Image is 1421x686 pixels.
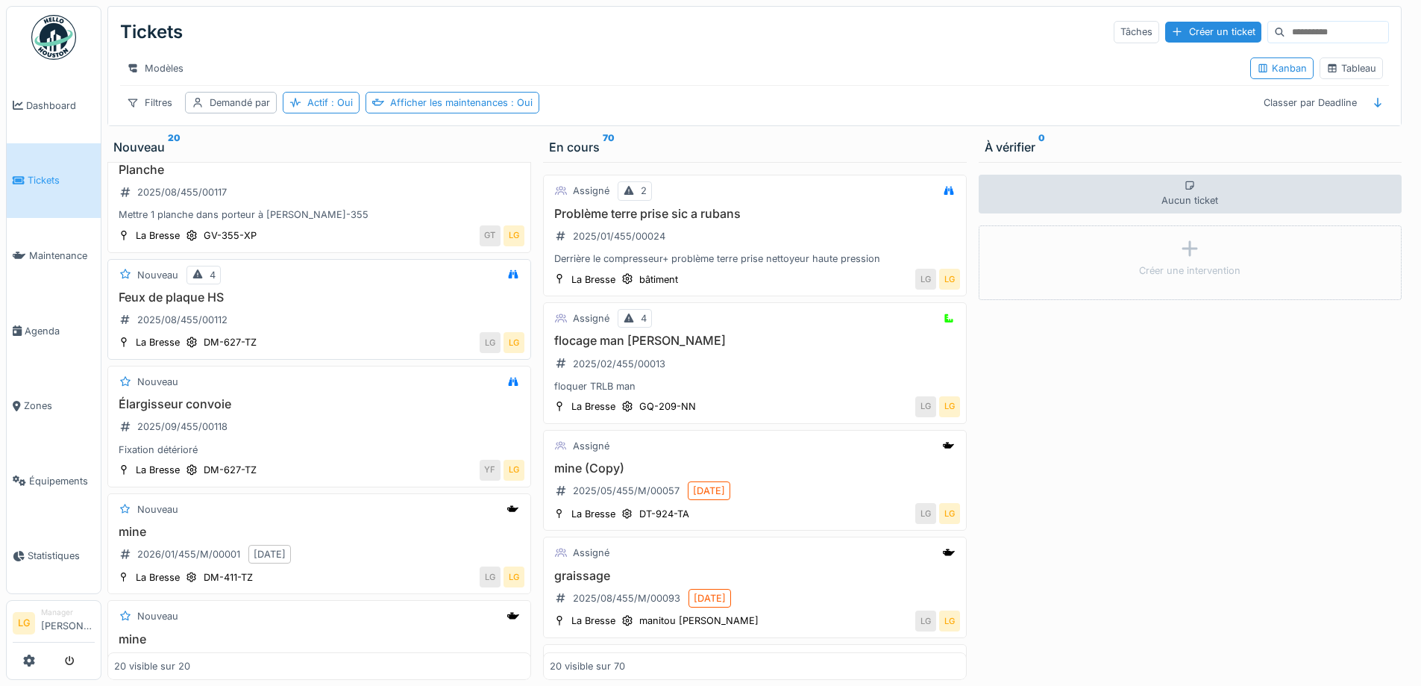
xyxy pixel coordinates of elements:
div: Tickets [120,13,183,52]
div: LG [915,396,936,417]
div: LG [915,611,936,632]
img: Badge_color-CXgf-gQk.svg [31,15,76,60]
div: GQ-209-NN [639,399,696,414]
h3: Planche [114,163,524,177]
div: La Bresse [571,507,615,521]
div: 4 [641,311,647,325]
div: Demandé par [210,96,270,110]
div: manitou [PERSON_NAME] [639,614,759,628]
div: LG [504,460,524,481]
a: Tickets [7,143,101,219]
a: Zones [7,368,101,443]
div: Aucun ticket [979,175,1402,213]
div: La Bresse [136,335,180,349]
div: 4 [210,268,216,282]
div: 2025/05/455/M/00057 [573,484,680,498]
div: [DATE] [254,547,286,561]
div: Classer par Deadline [1257,92,1364,113]
sup: 70 [603,138,615,156]
span: Tickets [28,173,95,187]
h3: mine [114,525,524,539]
div: LG [480,332,501,353]
div: Assigné [573,546,609,560]
div: À vérifier [985,138,1396,156]
div: LG [504,225,524,246]
a: Agenda [7,293,101,369]
div: La Bresse [571,614,615,628]
div: Nouveau [137,502,178,517]
div: LG [939,396,960,417]
div: Nouveau [137,375,178,389]
div: YF [480,460,501,481]
span: : Oui [328,97,353,108]
div: Assigné [573,311,609,325]
h3: flocage man [PERSON_NAME] [550,334,960,348]
div: Créer un ticket [1165,22,1261,42]
span: Dashboard [26,99,95,113]
div: 20 visible sur 70 [550,659,625,673]
div: 2025/08/455/00112 [137,313,228,327]
h3: graissage [550,569,960,583]
div: Filtres [120,92,179,113]
div: Nouveau [137,609,178,623]
div: La Bresse [136,228,180,243]
h3: Feux de plaque HS [114,290,524,305]
div: LG [915,269,936,290]
div: LG [939,269,960,290]
sup: 0 [1038,138,1045,156]
div: Assigné [573,439,609,453]
div: floquer TRLB man [550,379,960,393]
a: LG Manager[PERSON_NAME] [13,607,95,643]
div: Tâches [1114,21,1159,43]
div: 2025/09/455/00118 [137,420,228,434]
div: 2025/01/455/00024 [573,229,665,243]
sup: 20 [168,138,181,156]
div: DM-627-TZ [204,335,257,349]
div: GV-355-XP [204,228,257,243]
li: LG [13,612,35,634]
span: Maintenance [29,249,95,263]
li: [PERSON_NAME] [41,607,95,639]
div: Nouveau [137,268,178,282]
a: Maintenance [7,218,101,293]
div: Manager [41,607,95,618]
span: Statistiques [28,549,95,563]
h3: mine [114,632,524,646]
div: 2025/08/455/M/00093 [573,591,680,605]
span: Zones [24,399,95,413]
div: 2025/02/455/00013 [573,357,665,371]
div: Tableau [1326,61,1376,75]
div: [DATE] [694,591,726,605]
div: 2026/01/455/M/00001 [137,547,240,561]
div: [DATE] [693,484,725,498]
div: En cours [549,138,961,156]
div: bâtiment [639,272,678,287]
span: Équipements [29,474,95,488]
div: Fixation détérioré [114,443,524,457]
div: Actif [307,96,353,110]
div: LG [480,567,501,587]
div: LG [939,611,960,632]
div: Kanban [1257,61,1307,75]
a: Équipements [7,443,101,519]
div: DM-627-TZ [204,463,257,477]
div: Derrière le compresseur+ problème terre prise nettoyeur haute pression [550,252,960,266]
span: : Oui [508,97,533,108]
h3: Élargisseur convoie [114,397,524,411]
div: DT-924-TA [639,507,689,521]
div: La Bresse [136,463,180,477]
div: La Bresse [136,570,180,584]
div: LG [915,503,936,524]
div: Modèles [120,57,190,79]
div: DM-411-TZ [204,570,253,584]
div: Mettre 1 planche dans porteur à [PERSON_NAME]-355 [114,208,524,222]
div: 2 [641,184,647,198]
div: La Bresse [571,272,615,287]
div: Nouveau [113,138,525,156]
div: LG [504,332,524,353]
div: 20 visible sur 20 [114,659,190,673]
a: Dashboard [7,68,101,143]
span: Agenda [25,324,95,338]
div: Assigné [573,184,609,198]
div: LG [939,503,960,524]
